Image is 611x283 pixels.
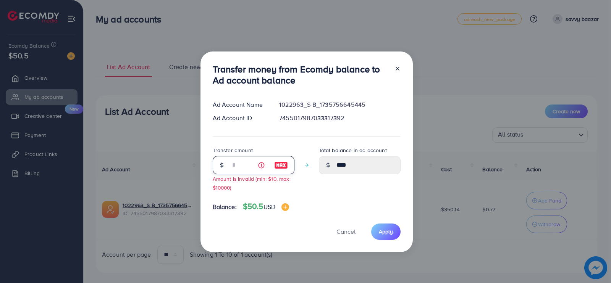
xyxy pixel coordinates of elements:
[281,203,289,211] img: image
[213,203,237,211] span: Balance:
[336,227,356,236] span: Cancel
[243,202,289,211] h4: $50.5
[213,175,291,191] small: Amount is invalid (min: $10, max: $10000)
[207,100,273,109] div: Ad Account Name
[274,161,288,170] img: image
[327,224,365,240] button: Cancel
[319,146,387,154] label: Total balance in ad account
[263,203,275,211] span: USD
[273,100,406,109] div: 1022963_S B_1735756645445
[213,64,388,86] h3: Transfer money from Ecomdy balance to Ad account balance
[207,114,273,122] div: Ad Account ID
[371,224,401,240] button: Apply
[273,114,406,122] div: 7455017987033317392
[379,228,393,235] span: Apply
[213,146,253,154] label: Transfer amount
